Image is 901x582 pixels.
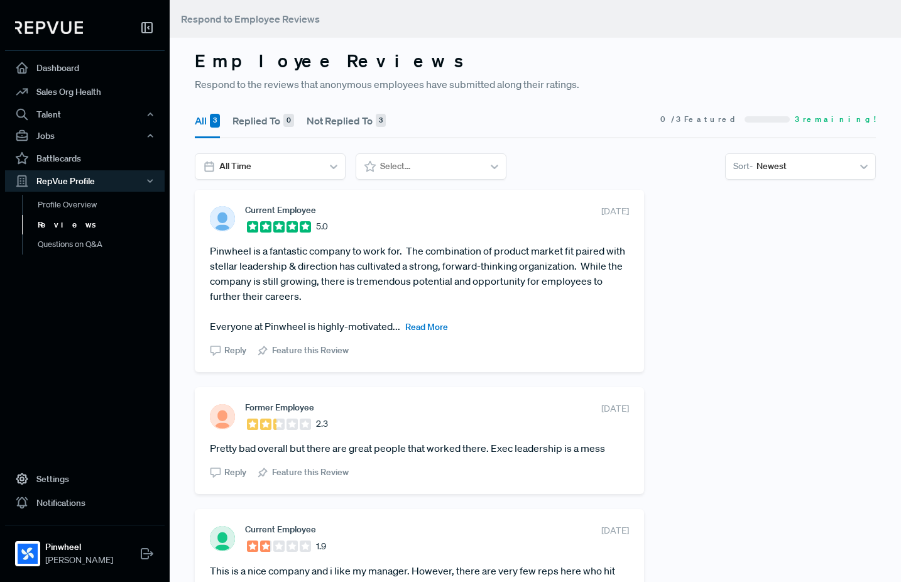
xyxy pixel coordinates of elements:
[224,344,246,357] span: Reply
[195,103,220,138] button: All 3
[18,544,38,564] img: Pinwheel
[733,160,753,173] span: Sort -
[5,56,165,80] a: Dashboard
[316,220,328,233] span: 5.0
[245,524,316,534] span: Current Employee
[601,205,629,218] span: [DATE]
[232,103,294,138] button: Replied To 0
[795,114,876,125] span: 3 remaining!
[210,441,629,456] article: Pretty bad overall but there are great people that worked there. Exec leadership is a mess
[5,170,165,192] button: RepVue Profile
[195,50,876,72] h3: Employee Reviews
[601,524,629,537] span: [DATE]
[5,80,165,104] a: Sales Org Health
[22,234,182,255] a: Questions on Q&A
[5,467,165,491] a: Settings
[272,344,349,357] span: Feature this Review
[316,417,328,431] span: 2.3
[660,114,740,125] span: 0 / 3 Featured
[5,491,165,515] a: Notifications
[181,13,320,25] span: Respond to Employee Reviews
[245,402,314,412] span: Former Employee
[5,125,165,146] button: Jobs
[283,114,294,128] div: 0
[45,554,113,567] span: [PERSON_NAME]
[15,21,83,34] img: RepVue
[245,205,316,215] span: Current Employee
[45,541,113,554] strong: Pinwheel
[316,540,326,553] span: 1.9
[195,77,876,92] p: Respond to the reviews that anonymous employees have submitted along their ratings.
[376,114,386,128] div: 3
[22,195,182,215] a: Profile Overview
[307,103,386,138] button: Not Replied To 3
[224,466,246,479] span: Reply
[601,402,629,415] span: [DATE]
[210,114,220,128] div: 3
[5,525,165,572] a: PinwheelPinwheel[PERSON_NAME]
[272,466,349,479] span: Feature this Review
[405,321,448,332] span: Read More
[5,146,165,170] a: Battlecards
[22,215,182,235] a: Reviews
[5,104,165,125] button: Talent
[210,243,629,334] article: Pinwheel is a fantastic company to work for. The combination of product market fit paired with st...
